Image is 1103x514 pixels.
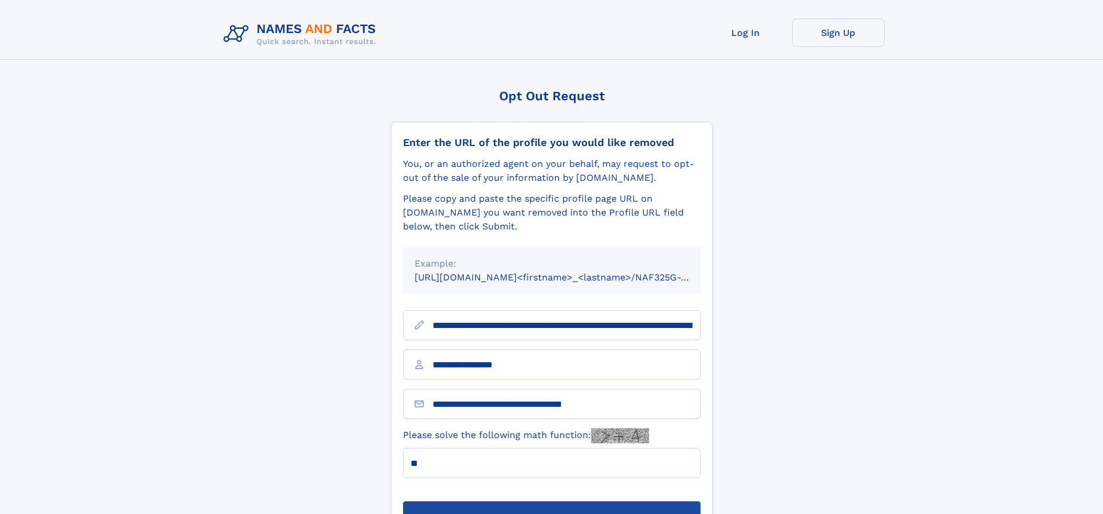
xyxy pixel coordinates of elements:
[792,19,885,47] a: Sign Up
[391,89,713,103] div: Opt Out Request
[699,19,792,47] a: Log In
[415,257,689,271] div: Example:
[403,136,701,149] div: Enter the URL of the profile you would like removed
[403,192,701,234] div: Please copy and paste the specific profile page URL on [DOMAIN_NAME] you want removed into the Pr...
[219,19,386,50] img: Logo Names and Facts
[403,157,701,185] div: You, or an authorized agent on your behalf, may request to opt-out of the sale of your informatio...
[415,272,723,283] small: [URL][DOMAIN_NAME]<firstname>_<lastname>/NAF325G-xxxxxxxx
[403,428,649,443] label: Please solve the following math function:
